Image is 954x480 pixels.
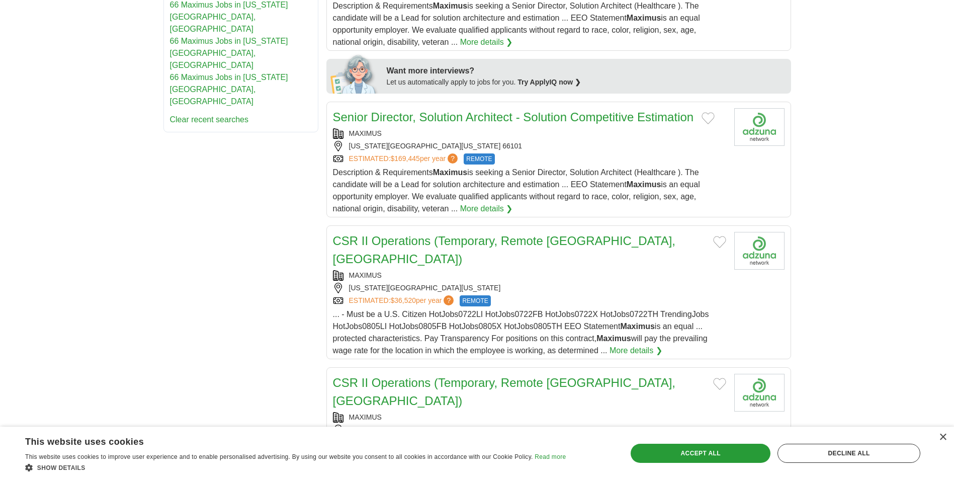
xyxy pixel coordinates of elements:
a: Try ApplyIQ now ❯ [517,78,581,86]
div: [US_STATE][GEOGRAPHIC_DATA][US_STATE] 66101 [333,425,726,435]
strong: Maximus [627,14,661,22]
a: More details ❯ [460,36,513,48]
a: Senior Director, Solution Architect - Solution Competitive Estimation [333,110,694,124]
div: Want more interviews? [387,65,785,77]
span: REMOTE [464,153,494,165]
div: MAXIMUS [333,128,726,139]
div: [US_STATE][GEOGRAPHIC_DATA][US_STATE] 66101 [333,141,726,151]
strong: Maximus [433,2,467,10]
div: [US_STATE][GEOGRAPHIC_DATA][US_STATE] [333,283,726,293]
span: REMOTE [460,295,490,306]
a: ESTIMATED:$169,445per year? [349,153,460,165]
span: Description & Requirements is seeking a Senior Director, Solution Architect (Healthcare ). The ca... [333,2,700,46]
strong: Maximus [433,168,467,177]
div: MAXIMUS [333,412,726,423]
div: MAXIMUS [333,270,726,281]
span: $169,445 [390,154,419,163]
span: $36,520 [390,296,416,304]
strong: Maximus [627,180,661,189]
a: CSR II Operations (Temporary, Remote [GEOGRAPHIC_DATA], [GEOGRAPHIC_DATA]) [333,234,676,266]
button: Add to favorite jobs [713,378,726,390]
strong: Maximus [596,334,631,343]
div: Accept all [631,444,770,463]
div: Close [939,434,946,441]
a: CSR II Operations (Temporary, Remote [GEOGRAPHIC_DATA], [GEOGRAPHIC_DATA]) [333,376,676,408]
div: Decline all [777,444,920,463]
div: Let us automatically apply to jobs for you. [387,77,785,88]
a: ESTIMATED:$36,520per year? [349,295,456,306]
div: Show details [25,462,566,472]
a: Clear recent searches [170,115,249,124]
img: apply-iq-scientist.png [330,53,379,94]
img: Company logo [734,108,785,146]
button: Add to favorite jobs [713,236,726,248]
a: 66 Maximus Jobs in [US_STATE][GEOGRAPHIC_DATA], [GEOGRAPHIC_DATA] [170,73,288,106]
img: Company logo [734,374,785,412]
strong: Maximus [620,322,654,331]
button: Add to favorite jobs [702,112,715,124]
span: Show details [37,464,85,471]
a: Read more, opens a new window [535,453,566,460]
span: This website uses cookies to improve user experience and to enable personalised advertising. By u... [25,453,533,460]
img: Company logo [734,232,785,270]
span: ? [444,295,454,305]
span: Description & Requirements is seeking a Senior Director, Solution Architect (Healthcare ). The ca... [333,168,700,213]
a: 66 Maximus Jobs in [US_STATE][GEOGRAPHIC_DATA], [GEOGRAPHIC_DATA] [170,1,288,33]
span: ... - Must be a U.S. Citizen HotJobs0722LI HotJobs0722FB HotJobs0722X HotJobs0722TH TrendingJobs ... [333,310,709,355]
a: More details ❯ [610,345,662,357]
a: More details ❯ [460,203,513,215]
a: 66 Maximus Jobs in [US_STATE][GEOGRAPHIC_DATA], [GEOGRAPHIC_DATA] [170,37,288,69]
div: This website uses cookies [25,433,541,448]
span: ? [448,153,458,164]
